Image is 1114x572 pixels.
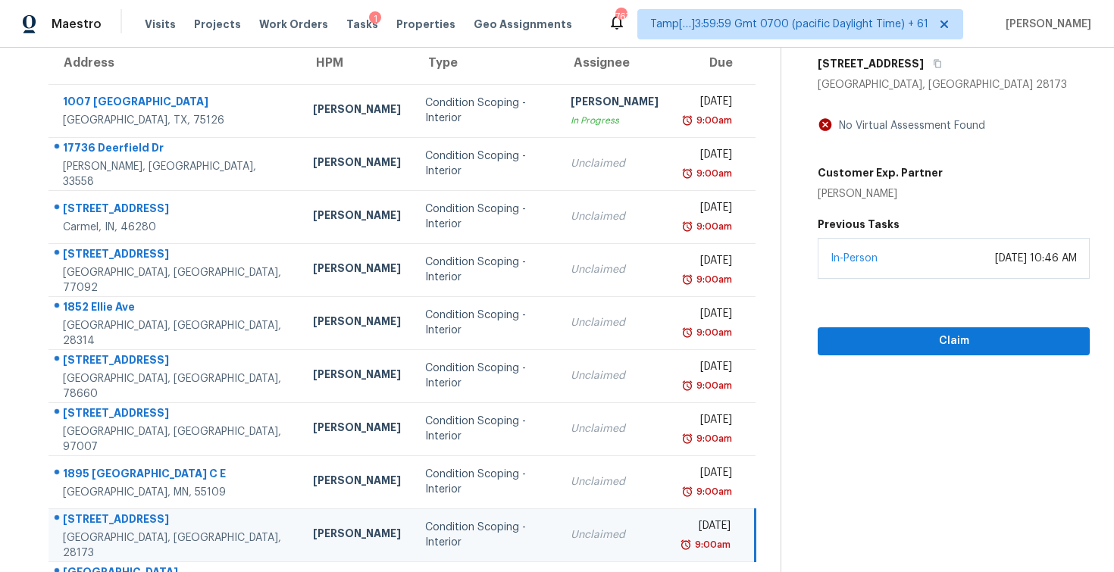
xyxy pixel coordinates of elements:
div: [DATE] [683,465,732,484]
img: Overdue Alarm Icon [681,219,693,234]
div: Condition Scoping - Interior [425,361,546,391]
div: [GEOGRAPHIC_DATA], MN, 55109 [63,485,289,500]
div: [DATE] [683,518,731,537]
th: HPM [301,42,413,84]
a: In-Person [831,253,878,264]
div: 9:00am [693,378,732,393]
div: [GEOGRAPHIC_DATA], [GEOGRAPHIC_DATA] 28173 [818,77,1090,92]
div: 1852 Ellie Ave [63,299,289,318]
div: [DATE] [683,200,732,219]
div: [STREET_ADDRESS] [63,352,289,371]
div: [PERSON_NAME] [571,94,659,113]
div: 1 [369,11,381,27]
th: Assignee [559,42,671,84]
div: Condition Scoping - Interior [425,308,546,338]
div: Carmel, IN, 46280 [63,220,289,235]
span: Tamp[…]3:59:59 Gmt 0700 (pacific Daylight Time) + 61 [650,17,928,32]
div: [PERSON_NAME] [313,526,401,545]
div: Condition Scoping - Interior [425,467,546,497]
div: No Virtual Assessment Found [833,118,985,133]
div: 9:00am [693,272,732,287]
div: [DATE] [683,147,732,166]
div: [STREET_ADDRESS] [63,201,289,220]
img: Overdue Alarm Icon [681,484,693,499]
img: Overdue Alarm Icon [681,325,693,340]
div: [PERSON_NAME] [818,186,943,202]
div: 9:00am [693,431,732,446]
div: Unclaimed [571,156,659,171]
div: [PERSON_NAME] [313,261,401,280]
div: Condition Scoping - Interior [425,95,546,126]
span: Geo Assignments [474,17,572,32]
div: 9:00am [693,219,732,234]
div: [DATE] [683,306,732,325]
div: Condition Scoping - Interior [425,414,546,444]
div: Unclaimed [571,209,659,224]
div: [DATE] 10:46 AM [995,251,1077,266]
div: [STREET_ADDRESS] [63,511,289,530]
div: Unclaimed [571,421,659,436]
div: [PERSON_NAME] [313,155,401,173]
span: Properties [396,17,455,32]
div: Condition Scoping - Interior [425,148,546,179]
div: 1007 [GEOGRAPHIC_DATA] [63,94,289,113]
div: Unclaimed [571,474,659,489]
th: Type [413,42,558,84]
div: [PERSON_NAME] [313,473,401,492]
img: Overdue Alarm Icon [681,378,693,393]
img: Overdue Alarm Icon [681,113,693,128]
div: 9:00am [693,325,732,340]
div: Unclaimed [571,262,659,277]
h5: Previous Tasks [818,217,1090,232]
img: Overdue Alarm Icon [681,431,693,446]
div: 9:00am [693,484,732,499]
div: In Progress [571,113,659,128]
img: Overdue Alarm Icon [681,166,693,181]
span: Maestro [52,17,102,32]
th: Due [671,42,756,84]
div: [PERSON_NAME] [313,314,401,333]
div: Condition Scoping - Interior [425,520,546,550]
img: Artifact Not Present Icon [818,117,833,133]
span: [PERSON_NAME] [1000,17,1091,32]
h5: Customer Exp. Partner [818,165,943,180]
img: Overdue Alarm Icon [681,272,693,287]
div: [PERSON_NAME] [313,367,401,386]
span: Visits [145,17,176,32]
span: Work Orders [259,17,328,32]
div: [DATE] [683,94,732,113]
div: 9:00am [693,113,732,128]
div: [GEOGRAPHIC_DATA], [GEOGRAPHIC_DATA], 78660 [63,371,289,402]
div: [DATE] [683,359,732,378]
button: Claim [818,327,1090,355]
span: Tasks [346,19,378,30]
div: 17736 Deerfield Dr [63,140,289,159]
div: [STREET_ADDRESS] [63,246,289,265]
div: [DATE] [683,253,732,272]
div: [PERSON_NAME], [GEOGRAPHIC_DATA], 33558 [63,159,289,189]
div: 9:00am [692,537,731,552]
div: [GEOGRAPHIC_DATA], [GEOGRAPHIC_DATA], 28314 [63,318,289,349]
div: [GEOGRAPHIC_DATA], [GEOGRAPHIC_DATA], 28173 [63,530,289,561]
div: Condition Scoping - Interior [425,255,546,285]
span: Claim [830,332,1078,351]
div: Condition Scoping - Interior [425,202,546,232]
div: [STREET_ADDRESS] [63,405,289,424]
img: Overdue Alarm Icon [680,537,692,552]
div: [PERSON_NAME] [313,102,401,120]
div: 1895 [GEOGRAPHIC_DATA] C E [63,466,289,485]
div: [DATE] [683,412,732,431]
div: 767 [615,9,626,24]
div: [GEOGRAPHIC_DATA], TX, 75126 [63,113,289,128]
div: Unclaimed [571,527,659,542]
div: 9:00am [693,166,732,181]
span: Projects [194,17,241,32]
h5: [STREET_ADDRESS] [818,56,924,71]
div: [PERSON_NAME] [313,208,401,227]
th: Address [49,42,301,84]
div: [GEOGRAPHIC_DATA], [GEOGRAPHIC_DATA], 97007 [63,424,289,455]
div: [PERSON_NAME] [313,420,401,439]
div: [GEOGRAPHIC_DATA], [GEOGRAPHIC_DATA], 77092 [63,265,289,295]
button: Copy Address [924,50,944,77]
div: Unclaimed [571,368,659,383]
